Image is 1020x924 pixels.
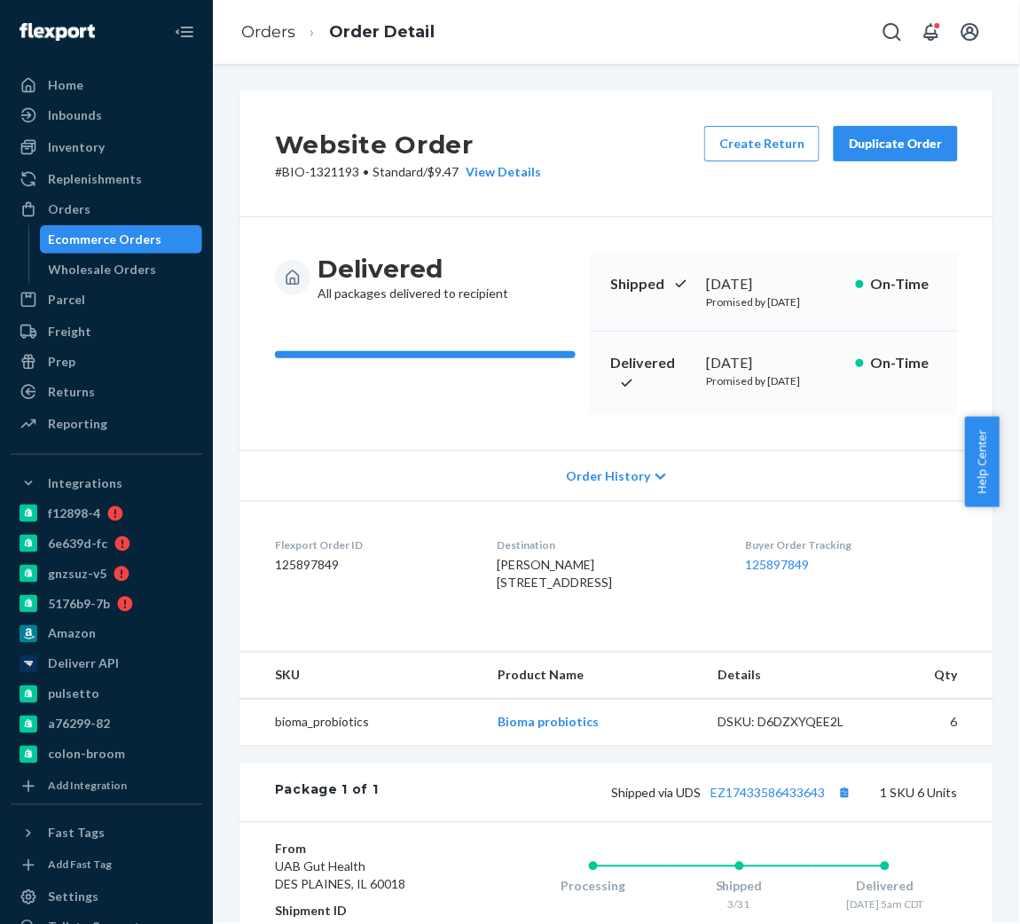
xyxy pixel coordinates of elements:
button: Integrations [11,469,202,497]
a: Deliverr API [11,650,202,678]
div: Home [48,76,83,94]
div: Replenishments [48,170,142,188]
a: Parcel [11,286,202,314]
a: 5176b9-7b [11,590,202,618]
th: Qty [870,653,993,700]
div: Reporting [48,415,107,433]
span: [PERSON_NAME] [STREET_ADDRESS] [497,557,612,590]
div: [DATE] [706,274,841,294]
div: 6e639d-fc [48,535,107,552]
div: Amazon [48,625,96,643]
div: Duplicate Order [849,135,943,153]
span: • [363,164,369,179]
td: 6 [870,699,993,746]
a: Wholesale Orders [40,255,203,284]
div: Add Fast Tag [48,857,112,873]
a: Orders [11,195,202,223]
button: Close Navigation [167,14,202,50]
span: Shipped via UDS [611,786,856,801]
dt: Shipment ID [275,903,450,920]
a: Order Detail [329,22,435,42]
div: 5176b9-7b [48,595,110,613]
div: f12898-4 [48,505,100,522]
div: Orders [48,200,90,218]
a: 125897849 [746,557,810,572]
a: colon-broom [11,740,202,769]
div: Add Integration [48,779,127,794]
h3: Delivered [318,253,508,285]
div: [DATE] [706,353,841,373]
p: Shipped [611,274,692,294]
div: Inbounds [48,106,102,124]
img: Flexport logo [20,23,95,41]
a: Bioma probiotics [498,715,599,730]
div: Prep [48,353,75,371]
span: Order History [567,467,651,485]
a: EZ17433586433643 [711,786,826,801]
p: Delivered [611,353,692,394]
p: On-Time [871,353,937,373]
a: 6e639d-fc [11,529,202,558]
div: Returns [48,383,95,401]
div: Package 1 of 1 [275,781,379,804]
p: Promised by [DATE] [706,373,841,388]
button: Open notifications [914,14,949,50]
button: Fast Tags [11,819,202,848]
h2: Website Order [275,126,541,163]
a: Replenishments [11,165,202,193]
button: Copy tracking number [833,781,856,804]
a: Add Fast Tag [11,855,202,876]
button: View Details [459,163,541,181]
dt: Flexport Order ID [275,537,468,552]
dt: Buyer Order Tracking [746,537,958,552]
a: f12898-4 [11,499,202,528]
button: Open account menu [953,14,988,50]
a: Returns [11,378,202,406]
a: Inventory [11,133,202,161]
a: Home [11,71,202,99]
a: Add Integration [11,776,202,797]
ol: breadcrumbs [227,6,449,59]
div: gnzsuz-v5 [48,565,106,583]
div: colon-broom [48,746,125,763]
a: a76299-82 [11,710,202,739]
div: [DATE] 5am CDT [812,897,958,912]
div: Wholesale Orders [49,261,157,278]
button: Help Center [965,417,1000,507]
div: Integrations [48,474,122,492]
a: Settings [11,883,202,912]
div: 3/31 [666,897,812,912]
div: Fast Tags [48,825,105,842]
a: Inbounds [11,101,202,129]
button: Open Search Box [875,14,910,50]
div: 1 SKU 6 Units [379,781,958,804]
span: UAB Gut Health DES PLAINES, IL 60018 [275,859,405,892]
div: a76299-82 [48,716,110,733]
a: Reporting [11,410,202,438]
dt: From [275,841,450,858]
div: pulsetto [48,685,99,703]
dd: 125897849 [275,556,468,574]
a: pulsetto [11,680,202,709]
a: gnzsuz-v5 [11,560,202,588]
div: Inventory [48,138,105,156]
td: bioma_probiotics [239,699,483,746]
p: On-Time [871,274,937,294]
div: Settings [48,889,98,906]
th: Details [704,653,870,700]
a: Orders [241,22,295,42]
th: SKU [239,653,483,700]
a: Prep [11,348,202,376]
span: Standard [373,164,423,179]
button: Create Return [704,126,820,161]
th: Product Name [483,653,703,700]
dt: Destination [497,537,718,552]
div: Parcel [48,291,85,309]
a: Freight [11,317,202,346]
div: Delivered [812,878,958,896]
div: DSKU: D6DZXYQEE2L [718,714,856,732]
a: Ecommerce Orders [40,225,203,254]
div: Deliverr API [48,655,119,673]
